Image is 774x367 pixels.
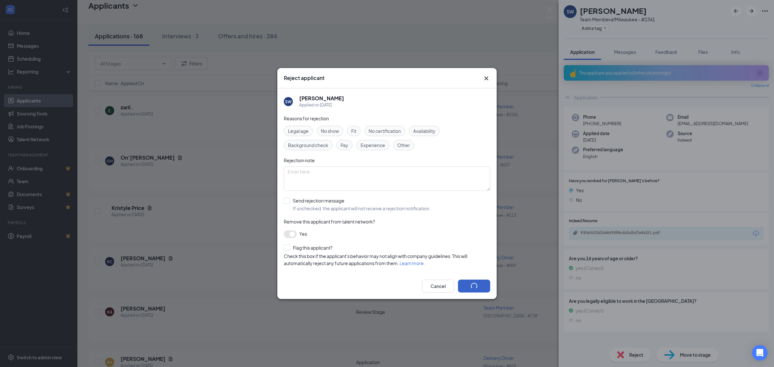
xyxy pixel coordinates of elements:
[285,99,292,104] div: SW
[413,127,435,134] span: Availability
[369,127,401,134] span: No certification
[361,142,385,149] span: Experience
[482,74,490,82] button: Close
[752,345,768,361] div: Open Intercom Messenger
[400,260,425,266] a: Learn more.
[482,74,490,82] svg: Cross
[284,219,375,224] span: Remove this applicant from talent network?
[299,230,307,237] span: Yes
[299,95,344,102] h5: [PERSON_NAME]
[288,127,309,134] span: Legal age
[284,74,324,82] h3: Reject applicant
[422,280,454,293] button: Cancel
[284,157,315,163] span: Rejection note
[284,115,329,121] span: Reasons for rejection
[321,127,339,134] span: No show
[341,142,348,149] span: Pay
[351,127,356,134] span: Fit
[284,253,467,266] span: Check this box if the applicant's behavior may not align with company guidelines. This will autom...
[299,102,344,108] div: Applied on [DATE]
[288,142,328,149] span: Background check
[397,142,410,149] span: Other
